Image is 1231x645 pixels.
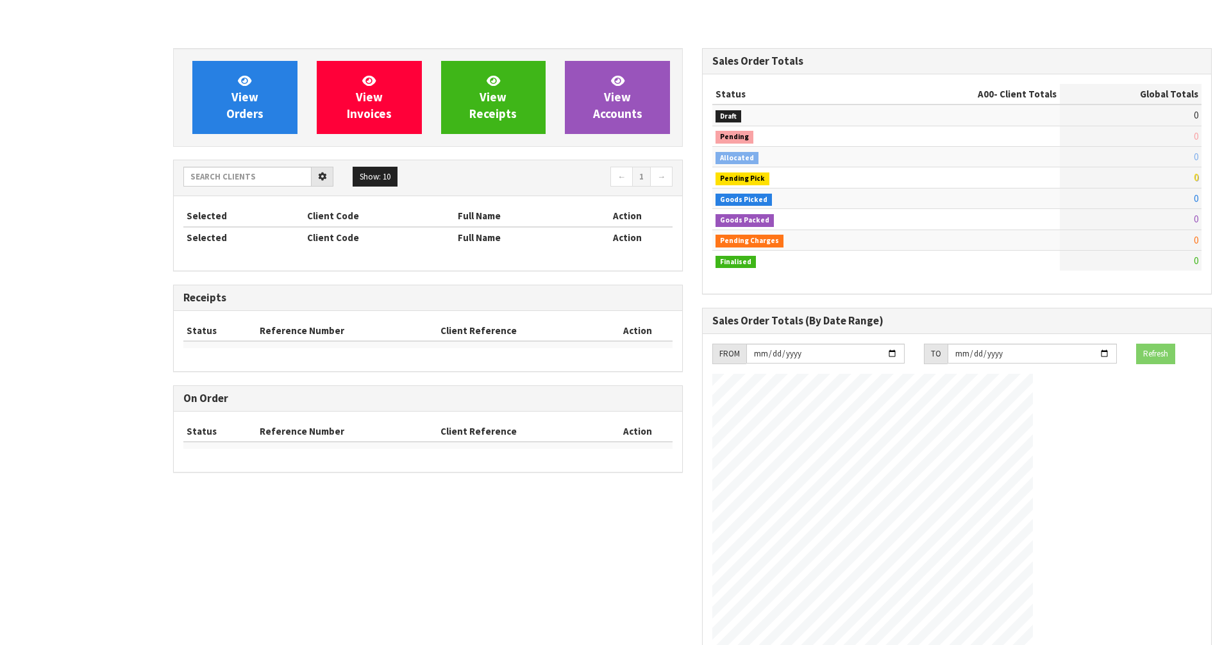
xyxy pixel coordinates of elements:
th: Status [183,421,256,442]
nav: Page navigation [437,167,673,189]
span: Pending Pick [716,172,769,185]
th: Status [183,321,256,341]
th: Selected [183,227,304,247]
th: Full Name [455,227,582,247]
span: Goods Packed [716,214,774,227]
th: Selected [183,206,304,226]
span: 0 [1194,255,1198,267]
th: Client Reference [437,421,602,442]
span: 0 [1194,151,1198,163]
a: → [650,167,673,187]
span: Finalised [716,256,756,269]
span: View Orders [226,73,264,121]
th: Status [712,84,874,105]
button: Refresh [1136,344,1175,364]
span: 0 [1194,109,1198,121]
a: ViewReceipts [441,61,546,134]
th: Client Code [304,206,455,226]
h3: Receipts [183,292,673,304]
span: 0 [1194,213,1198,225]
a: 1 [632,167,651,187]
th: Client Reference [437,321,602,341]
h3: Sales Order Totals (By Date Range) [712,315,1202,327]
th: Global Totals [1060,84,1202,105]
th: Reference Number [256,421,438,442]
span: View Invoices [347,73,392,121]
th: Action [602,321,673,341]
th: Full Name [455,206,582,226]
span: 0 [1194,171,1198,183]
span: A00 [978,88,994,100]
h3: Sales Order Totals [712,55,1202,67]
span: Draft [716,110,741,123]
span: View Accounts [593,73,642,121]
span: View Receipts [469,73,517,121]
span: Allocated [716,152,758,165]
th: Action [602,421,673,442]
span: Goods Picked [716,194,772,206]
th: Action [582,206,673,226]
th: - Client Totals [874,84,1060,105]
input: Search clients [183,167,312,187]
a: ViewOrders [192,61,297,134]
span: 0 [1194,192,1198,205]
a: ViewAccounts [565,61,670,134]
div: FROM [712,344,746,364]
span: 0 [1194,130,1198,142]
span: Pending Charges [716,235,783,247]
button: Show: 10 [353,167,398,187]
a: ViewInvoices [317,61,422,134]
span: 0 [1194,234,1198,246]
span: Pending [716,131,753,144]
h3: On Order [183,392,673,405]
div: TO [924,344,948,364]
a: ← [610,167,633,187]
th: Client Code [304,227,455,247]
th: Reference Number [256,321,438,341]
th: Action [582,227,673,247]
